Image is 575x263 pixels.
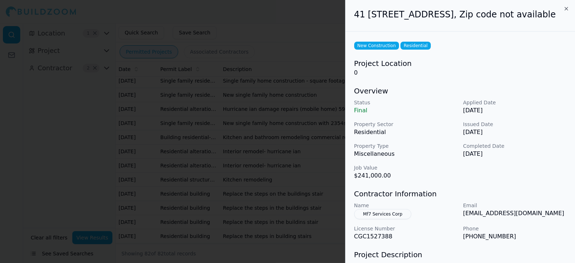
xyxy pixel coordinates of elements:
p: Miscellaneous [354,150,458,158]
p: Completed Date [463,142,566,150]
p: Email [463,202,566,209]
button: Mf7 Services Corp [354,209,412,219]
h3: Contractor Information [354,189,566,199]
p: [EMAIL_ADDRESS][DOMAIN_NAME] [463,209,566,218]
h3: Project Location [354,58,566,68]
h3: Overview [354,86,566,96]
p: Job Value [354,164,458,171]
p: [DATE] [463,106,566,115]
p: License Number [354,225,458,232]
p: Property Sector [354,121,458,128]
p: [DATE] [463,150,566,158]
span: Residential [400,42,431,50]
p: [DATE] [463,128,566,137]
p: Applied Date [463,99,566,106]
h2: 41 [STREET_ADDRESS], Zip code not available [354,9,566,20]
p: $241,000.00 [354,171,458,180]
p: Property Type [354,142,458,150]
h3: Project Description [354,250,566,260]
p: Issued Date [463,121,566,128]
p: Residential [354,128,458,137]
p: Phone [463,225,566,232]
p: [PHONE_NUMBER] [463,232,566,241]
p: Final [354,106,458,115]
div: 0 [354,58,566,77]
p: CGC1527388 [354,232,458,241]
p: Name [354,202,458,209]
span: New Construction [354,42,399,50]
p: Status [354,99,458,106]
